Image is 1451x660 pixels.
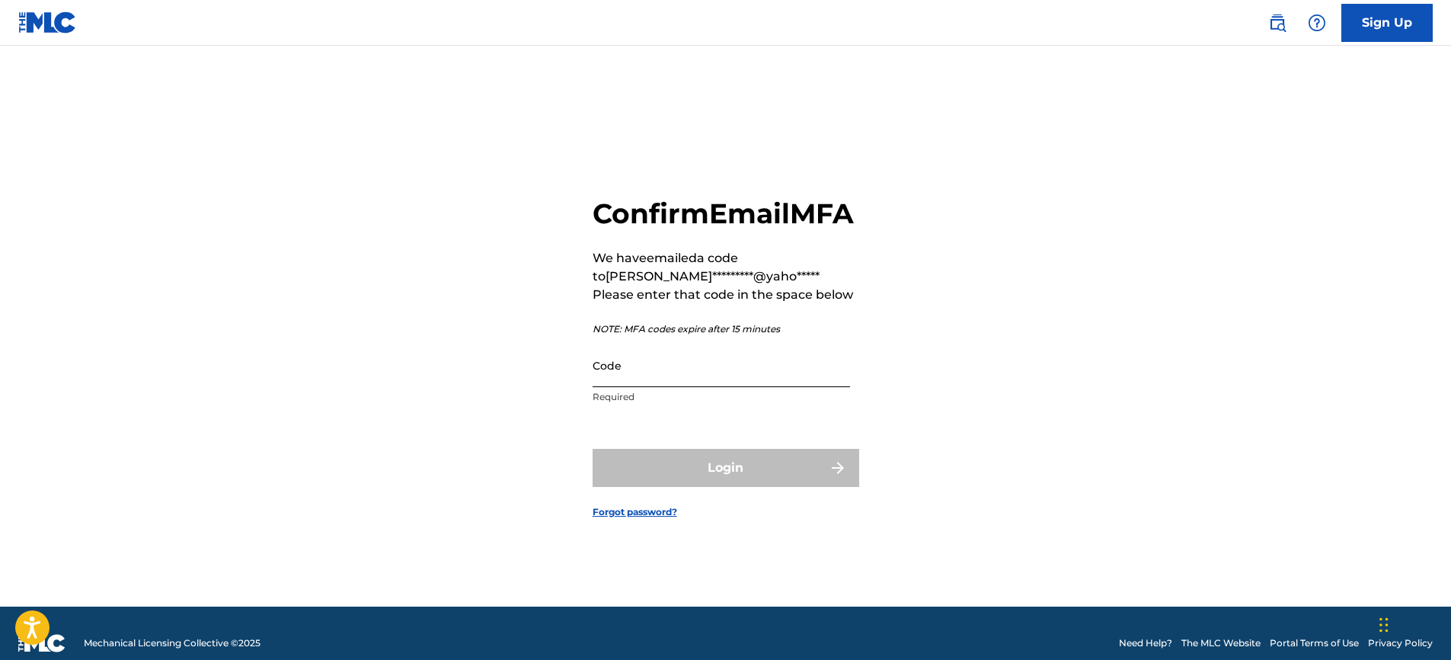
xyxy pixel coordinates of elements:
[1181,636,1261,650] a: The MLC Website
[18,11,77,34] img: MLC Logo
[1302,8,1332,38] div: Help
[84,636,260,650] span: Mechanical Licensing Collective © 2025
[593,505,677,519] a: Forgot password?
[1270,636,1359,650] a: Portal Terms of Use
[593,322,859,336] p: NOTE: MFA codes expire after 15 minutes
[593,286,859,304] p: Please enter that code in the space below
[1341,4,1433,42] a: Sign Up
[1308,14,1326,32] img: help
[1375,587,1451,660] iframe: Chat Widget
[1368,636,1433,650] a: Privacy Policy
[1268,14,1286,32] img: search
[18,634,66,652] img: logo
[593,390,850,404] p: Required
[1262,8,1293,38] a: Public Search
[1379,602,1389,648] div: Drag
[1119,636,1172,650] a: Need Help?
[593,197,859,231] h2: Confirm Email MFA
